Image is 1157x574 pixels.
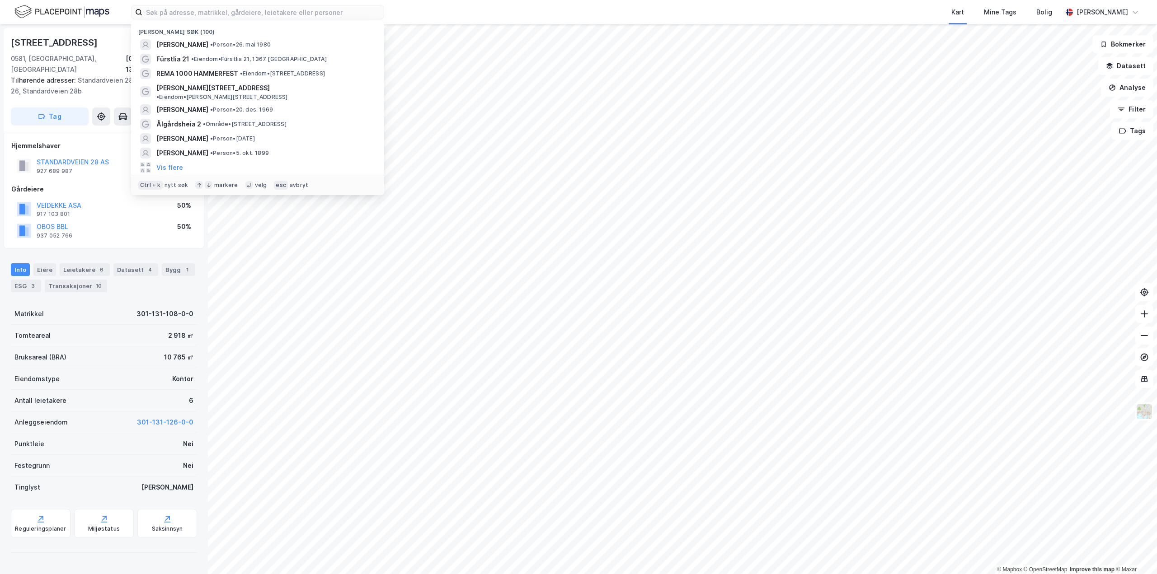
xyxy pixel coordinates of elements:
span: Eiendom • [STREET_ADDRESS] [240,70,325,77]
div: 6 [97,265,106,274]
div: Nei [183,439,193,449]
button: Tag [11,107,89,126]
span: Person • 26. mai 1980 [210,41,271,48]
div: Ctrl + k [138,181,163,190]
span: Fürstlia 21 [156,54,189,65]
div: Bygg [162,263,195,276]
div: 3 [28,281,38,290]
img: logo.f888ab2527a4732fd821a326f86c7f29.svg [14,4,109,20]
span: REMA 1000 HAMMERFEST [156,68,238,79]
span: • [203,121,206,127]
div: [GEOGRAPHIC_DATA], 131/108 [126,53,197,75]
button: 301-131-126-0-0 [137,417,193,428]
div: Punktleie [14,439,44,449]
div: 927 689 987 [37,168,72,175]
span: [PERSON_NAME] [156,148,208,159]
div: Matrikkel [14,308,44,319]
div: Saksinnsyn [152,525,183,532]
div: Eiere [33,263,56,276]
span: • [210,106,213,113]
div: esc [274,181,288,190]
div: Anleggseiendom [14,417,68,428]
div: velg [255,182,267,189]
a: Improve this map [1070,566,1115,573]
span: • [240,70,243,77]
div: 10 765 ㎡ [164,352,193,363]
span: Område • [STREET_ADDRESS] [203,121,287,128]
div: Bruksareal (BRA) [14,352,66,363]
span: Tilhørende adresser: [11,76,78,84]
div: Info [11,263,30,276]
div: ESG [11,280,41,292]
iframe: Chat Widget [1112,531,1157,574]
span: • [210,135,213,142]
div: markere [214,182,238,189]
div: Bolig [1036,7,1052,18]
button: Filter [1110,100,1153,118]
div: Datasett [113,263,158,276]
div: 917 103 801 [37,210,70,218]
span: [PERSON_NAME] [156,104,208,115]
div: 10 [94,281,103,290]
div: Kart [951,7,964,18]
button: Datasett [1098,57,1153,75]
button: Bokmerker [1092,35,1153,53]
div: Kontor [172,373,193,384]
div: Eiendomstype [14,373,60,384]
div: Hjemmelshaver [11,140,197,151]
span: [PERSON_NAME][STREET_ADDRESS] [156,83,270,93]
div: 0581, [GEOGRAPHIC_DATA], [GEOGRAPHIC_DATA] [11,53,126,75]
div: Antall leietakere [14,395,66,406]
div: 6 [189,395,193,406]
div: Reguleringsplaner [15,525,66,532]
div: Gårdeiere [11,184,197,195]
input: Søk på adresse, matrikkel, gårdeiere, leietakere eller personer [142,5,384,19]
div: 937 052 766 [37,232,72,239]
div: Nei [183,460,193,471]
div: 301-131-108-0-0 [136,308,193,319]
div: Standardveien 28a, Standardveien 26, Standardveien 28b [11,75,190,97]
div: 50% [177,200,191,211]
div: [PERSON_NAME] [1077,7,1128,18]
div: Miljøstatus [88,525,120,532]
span: Ålgårdsheia 2 [156,119,201,130]
span: • [210,41,213,48]
div: Tomteareal [14,330,51,341]
div: avbryt [290,182,308,189]
div: Transaksjoner [45,280,107,292]
a: OpenStreetMap [1024,566,1068,573]
span: [PERSON_NAME] [156,133,208,144]
span: Person • 5. okt. 1899 [210,149,269,157]
button: Tags [1111,122,1153,140]
div: 4 [146,265,155,274]
div: 2 918 ㎡ [168,330,193,341]
span: Person • 20. des. 1969 [210,106,273,113]
div: [PERSON_NAME] søk (100) [131,21,384,37]
div: 1 [183,265,192,274]
div: [STREET_ADDRESS] [11,35,99,50]
div: 50% [177,221,191,232]
img: Z [1136,403,1153,420]
span: • [156,93,159,100]
div: Mine Tags [984,7,1016,18]
div: [PERSON_NAME] [141,482,193,493]
span: • [191,56,194,62]
a: Mapbox [997,566,1022,573]
span: Eiendom • Fürstlia 21, 1367 [GEOGRAPHIC_DATA] [191,56,327,63]
button: Vis flere [156,162,183,173]
div: Leietakere [60,263,110,276]
span: [PERSON_NAME] [156,39,208,50]
div: Tinglyst [14,482,40,493]
span: • [210,149,213,156]
div: Festegrunn [14,460,50,471]
div: nytt søk [165,182,188,189]
span: Person • [DATE] [210,135,255,142]
button: Analyse [1101,79,1153,97]
span: Eiendom • [PERSON_NAME][STREET_ADDRESS] [156,93,288,101]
